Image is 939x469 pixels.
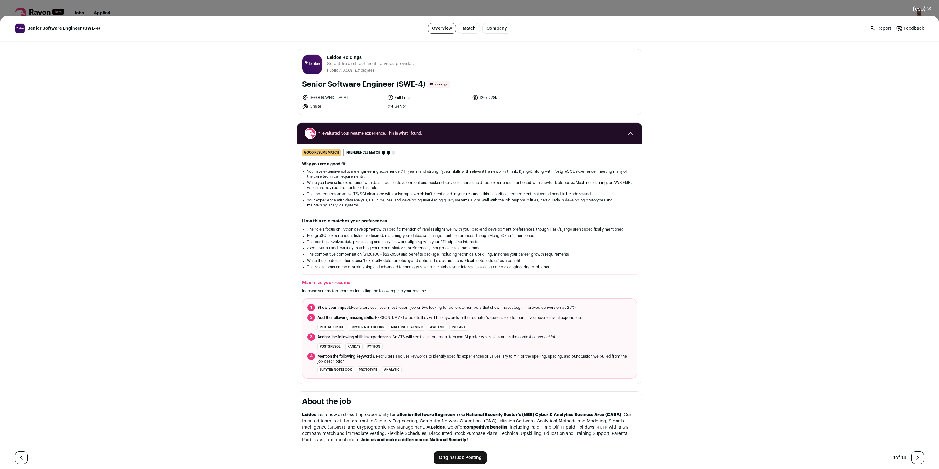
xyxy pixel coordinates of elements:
a: Match [459,23,480,34]
span: 4 [307,353,315,360]
li: AWS EMR is used, partially matching your cloud platform preferences, though GCP isn't mentioned [307,246,632,251]
li: Senior [387,103,469,110]
strong: Leidos [431,425,445,430]
span: [PERSON_NAME] predicts they will be keywords in the recruiter's search, so add them if you have r... [317,315,582,320]
h2: About the job [302,397,637,407]
span: “I evaluated your resume experience. This is what I found.” [318,131,621,136]
li: While you have solid experience with data pipeline development and backend services, there's no d... [307,180,632,190]
span: Anchor the following skills in experiences [317,335,391,339]
i: recent job. [539,335,557,339]
li: Python [365,343,383,350]
span: 13 hours ago [428,81,450,88]
span: Mention the following keywords [317,354,374,358]
li: The role's focus on rapid prototyping and advanced technology research matches your interest in s... [307,264,632,269]
li: analytic [382,366,402,373]
li: Machine Learning [389,324,425,331]
li: AWS EMR [428,324,447,331]
button: Close modal [905,2,939,16]
img: 3b1b1cd2ab0c6445b475569198bfd85317ef2325ff25dc5d81e7a10a29de85a8.jpg [15,24,25,33]
li: Jupyter Notebooks [348,324,386,331]
li: Public [327,68,339,73]
span: 2 [307,314,315,321]
p: has a new and exciting opportunity for a in our . Our talented team is at the forefront in Securi... [302,412,637,443]
h2: Maximize your resume [302,280,637,286]
span: 3 [307,333,315,341]
a: Company [482,23,511,34]
div: of 14 [893,454,906,461]
li: [GEOGRAPHIC_DATA] [302,94,383,101]
li: The role's focus on Python development with specific mention of Pandas aligns well with your back... [307,227,632,232]
h2: Why you are a good fit [302,161,637,166]
strong: National Security Sector's (NSS) Cyber & Analytics Business Area (CABA) [466,413,621,417]
li: PySpark [449,324,468,331]
strong: Join us and make a difference in National Security! [361,438,468,442]
span: Show your impact. [317,306,351,309]
li: Pandas [345,343,363,350]
div: good resume match [302,149,341,156]
li: Jupyter Notebook [317,366,354,373]
a: Feedback [896,25,924,32]
h2: How this role matches your preferences [302,218,637,224]
h1: Senior Software Engineer (SWE-4) [302,79,425,89]
a: Report [870,25,891,32]
li: PostgreSQL [317,343,343,350]
span: Leidos Holdings [327,54,414,61]
li: The job requires an active TS/SCI clearance with polygraph, which isn't mentioned in your resume ... [307,191,632,196]
li: / [339,68,374,73]
li: Your experience with data analysis, ETL pipelines, and developing user-facing query systems align... [307,198,632,208]
strong: Leidos [302,413,316,417]
span: 1 [893,455,895,460]
span: Scientific and technical services provider. [327,61,414,67]
li: Onsite [302,103,383,110]
a: Original Job Posting [434,451,487,464]
li: The position involves data processing and analytics work, aligning with your ETL pipeline interests [307,239,632,244]
p: Increase your match score by including the following into your resume [302,288,637,293]
span: . An ATS will see these, but recruiters and AI prefer when skills are in the context of a [317,334,557,339]
span: 10,001+ Employees [341,69,374,72]
strong: competitive benefits [464,425,507,430]
li: You have extensive software engineering experience (11+ years) and strong Python skills with rele... [307,169,632,179]
li: 126k-228k [472,94,553,101]
li: prototype [357,366,379,373]
a: Overview [428,23,456,34]
img: 3b1b1cd2ab0c6445b475569198bfd85317ef2325ff25dc5d81e7a10a29de85a8.jpg [302,55,322,74]
span: Add the following missing skills. [317,316,374,319]
span: . Recruiters also use keywords to identify specific experiences or values. Try to mirror the spel... [317,354,632,364]
li: The competitive compensation ($126,100 - $227,950) and benefits package, including technical upsk... [307,252,632,257]
li: While the job description doesn't explicitly state remote/hybrid options, Leidos mentions 'Flexib... [307,258,632,263]
li: PostgreSQL experience is listed as desired, matching your database management preferences, though... [307,233,632,238]
li: Red Hat Linux [317,324,345,331]
span: Recruiters scan your most recent job or two looking for concrete numbers that show impact (e.g., ... [317,305,576,310]
span: Senior Software Engineer (SWE-4) [28,25,100,32]
li: Full time [387,94,469,101]
span: Preferences match [346,150,380,156]
strong: Senior Software Engineer [399,413,454,417]
span: 1 [307,304,315,311]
